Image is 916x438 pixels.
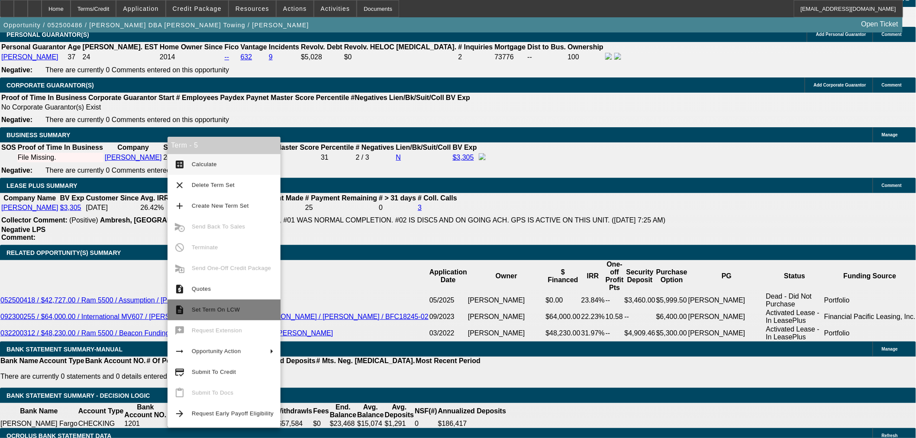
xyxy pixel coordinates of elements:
[495,43,526,51] b: Mortgage
[314,0,357,17] button: Activities
[438,420,506,428] div: $186,417
[581,309,605,325] td: 22.23%
[656,260,688,292] th: Purchase Option
[766,325,824,341] td: Activated Lease - In LeasePlus
[60,194,84,202] b: BV Exp
[1,216,68,224] b: Collector Comment:
[329,419,357,428] td: $23,468
[283,5,307,12] span: Actions
[378,203,416,212] td: 0
[275,403,313,419] th: Withdrawls
[174,180,185,190] mat-icon: clear
[545,260,581,292] th: $ Financed
[167,419,217,428] td: [DATE] - [DATE]
[605,53,612,60] img: facebook-icon.png
[167,403,217,419] th: Activity Period
[438,403,506,419] th: Annualized Deposits
[882,347,898,351] span: Manage
[1,43,66,51] b: Personal Guarantor
[67,52,81,62] td: 37
[882,183,902,188] span: Comment
[384,403,415,419] th: Avg. Deposits
[6,182,77,189] span: LEASE PLUS SUMMARY
[86,203,139,212] td: [DATE]
[158,94,174,101] b: Start
[6,392,150,399] span: Bank Statement Summary - Decision Logic
[316,94,349,101] b: Percentile
[545,325,581,341] td: $48,230.00
[78,419,124,428] td: CHECKING
[824,325,916,341] td: Portfolio
[545,309,581,325] td: $64,000.00
[176,94,219,101] b: # Employees
[356,144,394,151] b: # Negatives
[6,249,121,256] span: RELATED OPPORTUNITY(S) SUMMARY
[321,5,350,12] span: Activities
[235,5,269,12] span: Resources
[882,132,898,137] span: Manage
[1,103,474,112] td: No Corporate Guarantor(s) Exist
[86,194,139,202] b: Customer Since
[1,226,45,241] b: Negative LPS Comment:
[174,201,185,211] mat-icon: add
[329,403,357,419] th: End. Balance
[624,309,656,325] td: --
[192,286,211,292] span: Quotes
[567,52,604,62] td: 100
[624,292,656,309] td: $3,460.00
[568,43,603,51] b: Ownership
[429,260,468,292] th: Application Date
[192,410,274,417] span: Request Early Payoff Eligibility
[3,194,56,202] b: Company Name
[45,167,229,174] span: There are currently 0 Comments entered on this opportunity
[305,203,377,212] td: 25
[123,5,158,12] span: Application
[168,137,281,154] div: Term - 5
[174,284,185,294] mat-icon: request_quote
[313,403,329,419] th: Fees
[357,419,384,428] td: $15,074
[82,52,158,62] td: 24
[160,53,175,61] span: 2014
[140,203,169,212] td: 26.42%
[468,260,545,292] th: Owner
[60,204,81,211] a: $3,305
[446,94,470,101] b: BV Exp
[247,357,316,365] th: Annualized Deposits
[494,52,526,62] td: 73776
[173,5,222,12] span: Credit Package
[605,309,624,325] td: 10.58
[824,309,916,325] td: Financial Pacific Leasing, Inc.
[192,203,249,209] span: Create New Term Set
[605,325,624,341] td: --
[88,94,157,101] b: Corporate Guarantor
[225,53,229,61] a: --
[468,292,545,309] td: [PERSON_NAME]
[229,0,276,17] button: Resources
[688,309,766,325] td: [PERSON_NAME]
[163,144,179,151] b: Start
[614,53,621,60] img: linkedin-icon.png
[174,346,185,357] mat-icon: arrow_right_alt
[1,53,58,61] a: [PERSON_NAME]
[766,309,824,325] td: Activated Lease - In LeasePlus
[269,43,299,51] b: Incidents
[418,194,457,202] b: # Coll. Calls
[389,94,444,101] b: Lien/Bk/Suit/Coll
[581,325,605,341] td: 31.97%
[0,329,333,337] a: 032200312 / $48,230.00 / Ram 5500 / Beacon Funding Corporation / [PERSON_NAME] / [PERSON_NAME]
[656,325,688,341] td: $5,300.00
[418,204,422,211] a: 3
[68,43,81,51] b: Age
[1,167,32,174] b: Negative:
[18,154,103,161] div: File Missing.
[124,403,167,419] th: Bank Account NO.
[882,83,902,87] span: Comment
[384,419,415,428] td: $1,291
[656,292,688,309] td: $5,999.50
[220,94,245,101] b: Paydex
[225,43,239,51] b: Fico
[458,43,493,51] b: # Inquiries
[1,116,32,123] b: Negative:
[316,357,416,365] th: # Mts. Neg. [MEDICAL_DATA].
